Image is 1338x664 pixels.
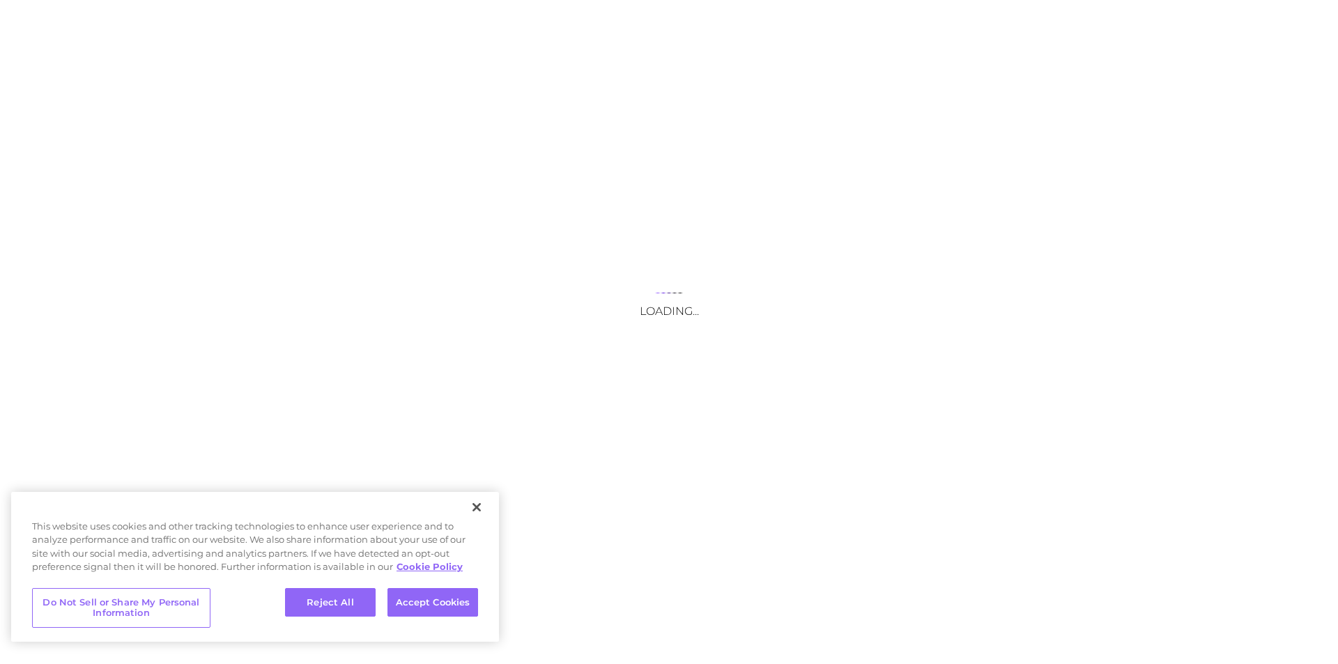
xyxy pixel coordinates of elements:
[11,520,499,581] div: This website uses cookies and other tracking technologies to enhance user experience and to analy...
[11,492,499,642] div: Cookie banner
[461,492,492,523] button: Close
[285,588,376,617] button: Reject All
[530,304,808,318] h3: Loading...
[11,492,499,642] div: Privacy
[32,588,210,628] button: Do Not Sell or Share My Personal Information
[387,588,478,617] button: Accept Cookies
[397,561,463,572] a: More information about your privacy, opens in a new tab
